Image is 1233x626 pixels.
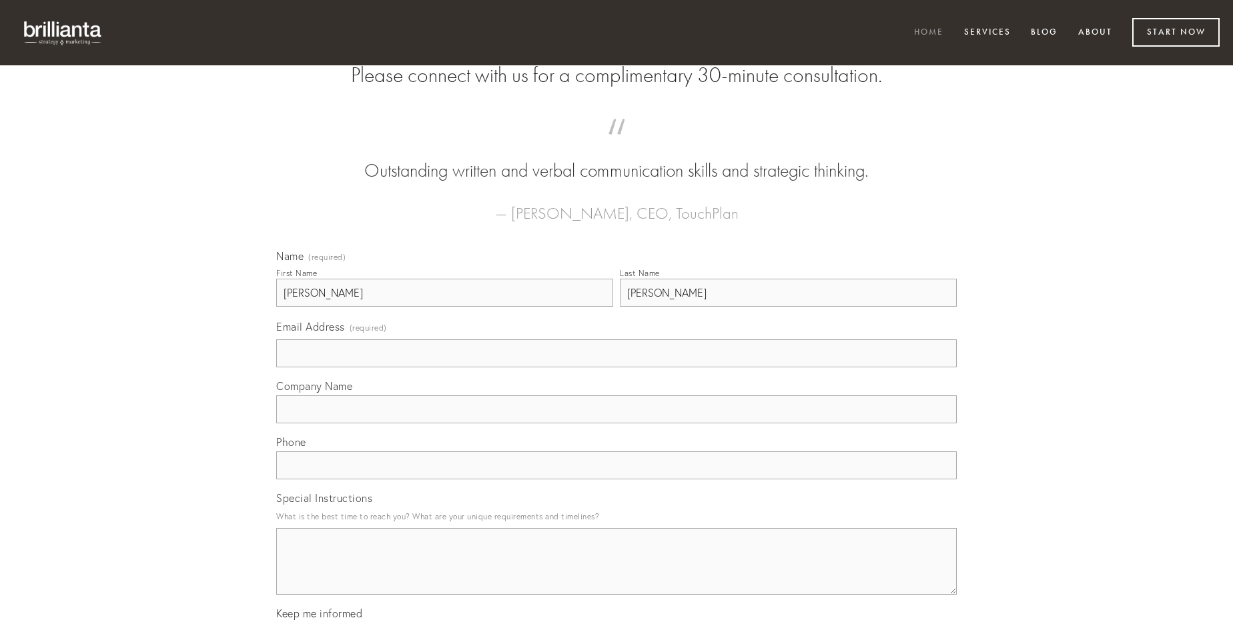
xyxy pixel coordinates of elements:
[308,253,346,261] span: (required)
[13,13,113,52] img: brillianta - research, strategy, marketing
[955,22,1019,44] a: Services
[276,607,362,620] span: Keep me informed
[298,184,935,227] figcaption: — [PERSON_NAME], CEO, TouchPlan
[620,268,660,278] div: Last Name
[276,268,317,278] div: First Name
[1132,18,1220,47] a: Start Now
[1022,22,1066,44] a: Blog
[276,435,306,449] span: Phone
[298,132,935,184] blockquote: Outstanding written and verbal communication skills and strategic thinking.
[905,22,952,44] a: Home
[276,491,372,505] span: Special Instructions
[350,319,387,337] span: (required)
[276,249,304,263] span: Name
[276,320,345,333] span: Email Address
[276,507,957,525] p: What is the best time to reach you? What are your unique requirements and timelines?
[298,132,935,158] span: “
[1070,22,1121,44] a: About
[276,63,957,88] h2: Please connect with us for a complimentary 30-minute consultation.
[276,379,352,393] span: Company Name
